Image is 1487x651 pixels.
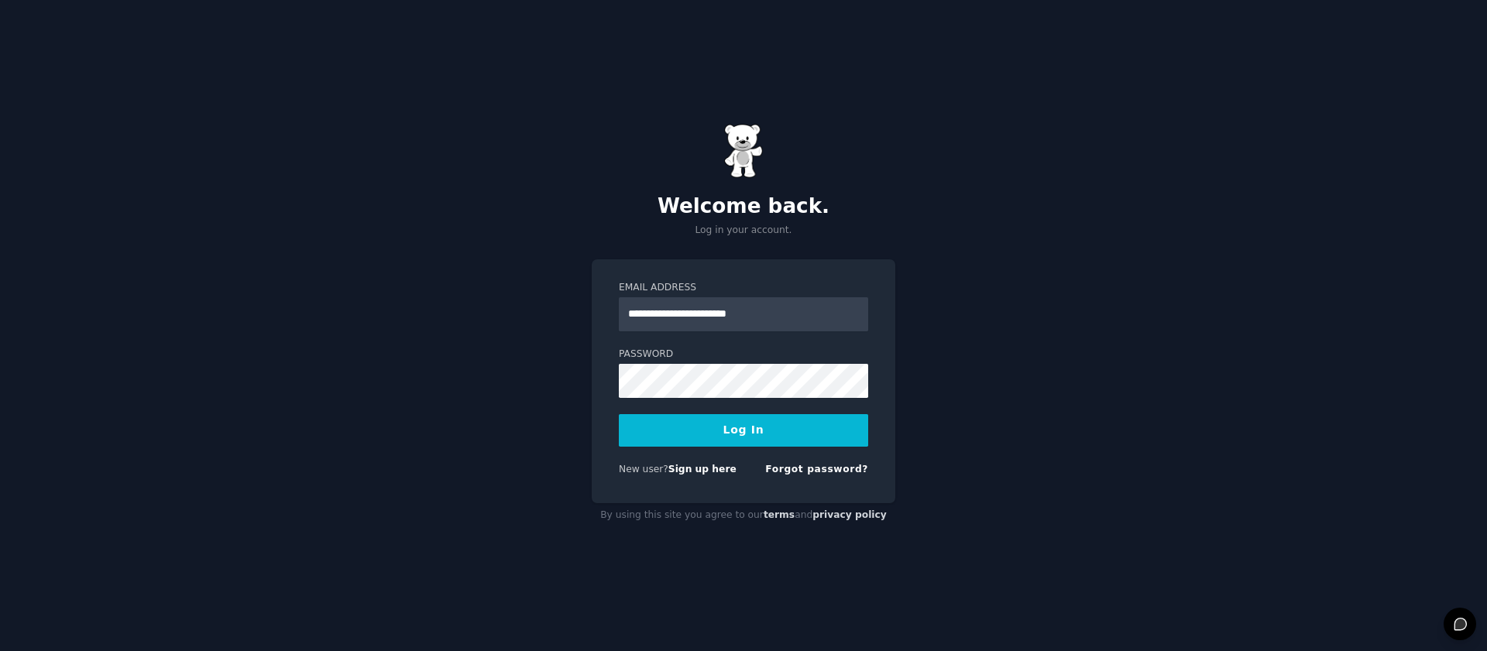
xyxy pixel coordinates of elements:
[592,224,895,238] p: Log in your account.
[764,509,795,520] a: terms
[592,503,895,528] div: By using this site you agree to our and
[765,464,868,475] a: Forgot password?
[592,194,895,219] h2: Welcome back.
[619,414,868,447] button: Log In
[619,464,668,475] span: New user?
[619,281,868,295] label: Email Address
[812,509,887,520] a: privacy policy
[668,464,737,475] a: Sign up here
[724,124,763,178] img: Gummy Bear
[619,348,868,361] label: Password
